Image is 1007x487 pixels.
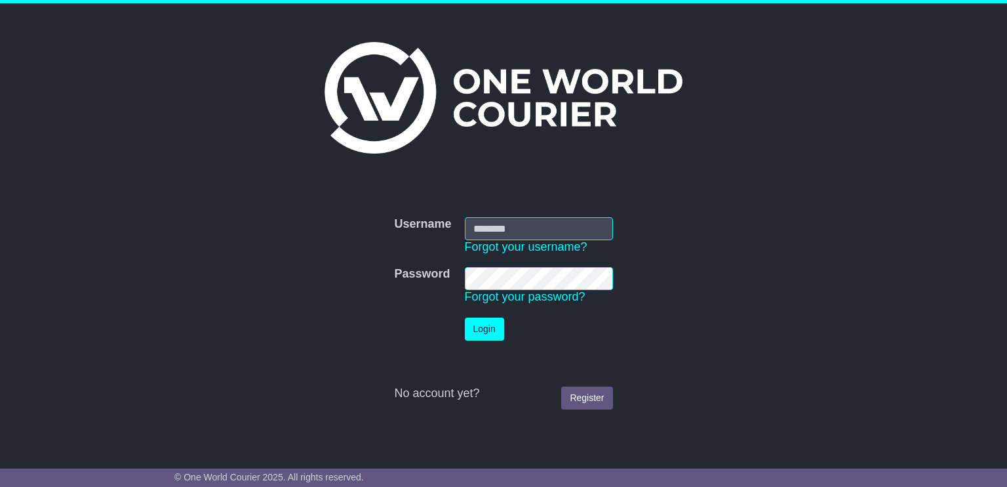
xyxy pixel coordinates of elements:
[465,290,585,303] a: Forgot your password?
[561,387,612,410] a: Register
[174,472,364,482] span: © One World Courier 2025. All rights reserved.
[465,318,504,341] button: Login
[394,217,451,232] label: Username
[394,267,450,282] label: Password
[394,387,612,401] div: No account yet?
[465,240,587,253] a: Forgot your username?
[325,42,682,154] img: One World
